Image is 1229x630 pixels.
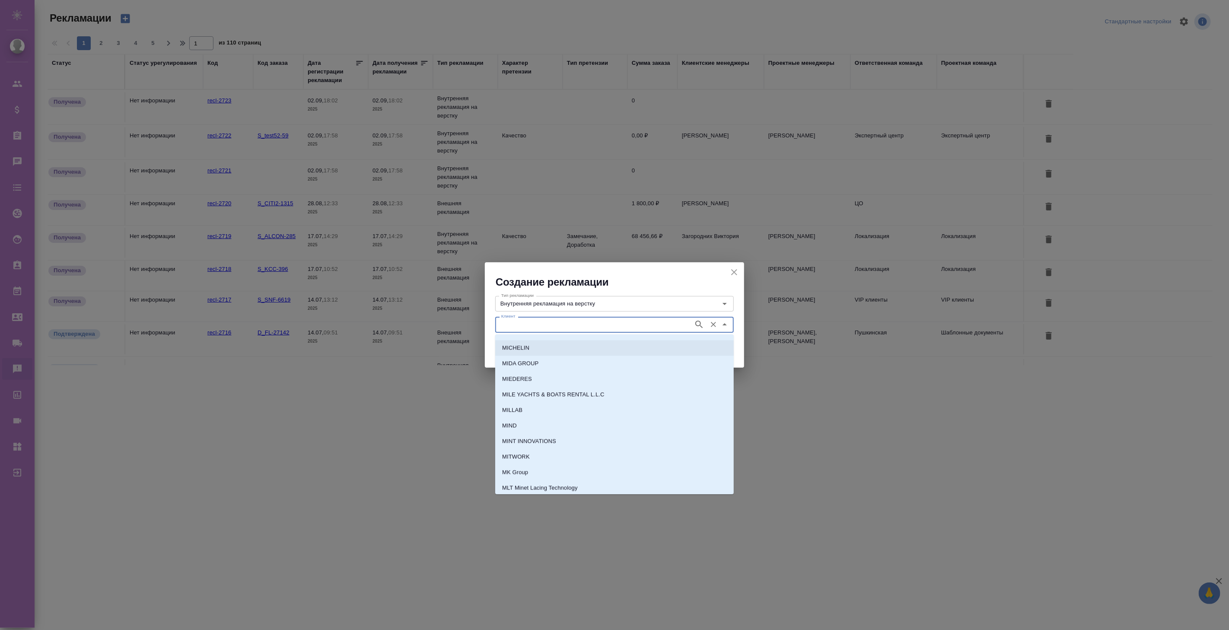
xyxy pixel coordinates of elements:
p: MIND [502,421,517,430]
button: Open [719,298,731,310]
p: MITWORK [502,452,530,461]
p: MK Group [502,468,528,477]
p: MIEDERES [502,375,532,383]
h2: Создание рекламации [496,275,744,289]
p: MILE YACHTS & BOATS RENTAL L.L.C [502,390,605,399]
p: MIDA GROUP [502,359,538,368]
button: Поиск [693,318,706,331]
p: MILLAB [502,406,522,414]
button: close [728,266,741,279]
p: MICHELIN [502,344,529,352]
p: MINT INNOVATIONS [502,437,556,445]
button: Очистить [707,318,720,331]
p: MLT Minet Lacing Technology [502,484,578,492]
button: Close [719,318,731,331]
